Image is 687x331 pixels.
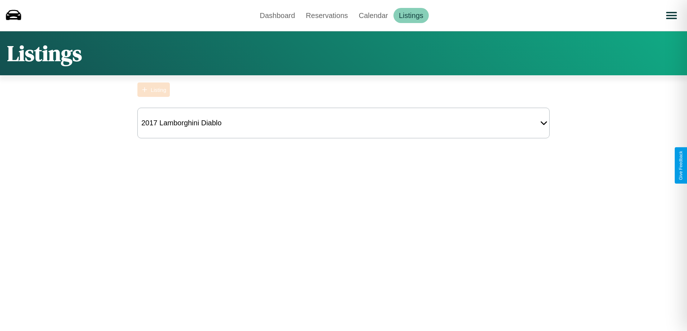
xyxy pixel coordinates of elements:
[661,5,682,26] button: Open menu
[353,8,393,23] a: Calendar
[7,39,82,68] h1: Listings
[138,115,225,131] div: 2017 Lamborghini Diablo
[254,8,300,23] a: Dashboard
[151,87,166,93] div: Listing
[137,82,170,97] button: Listing
[300,8,353,23] a: Reservations
[393,8,429,23] a: Listings
[678,151,683,180] div: Give Feedback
